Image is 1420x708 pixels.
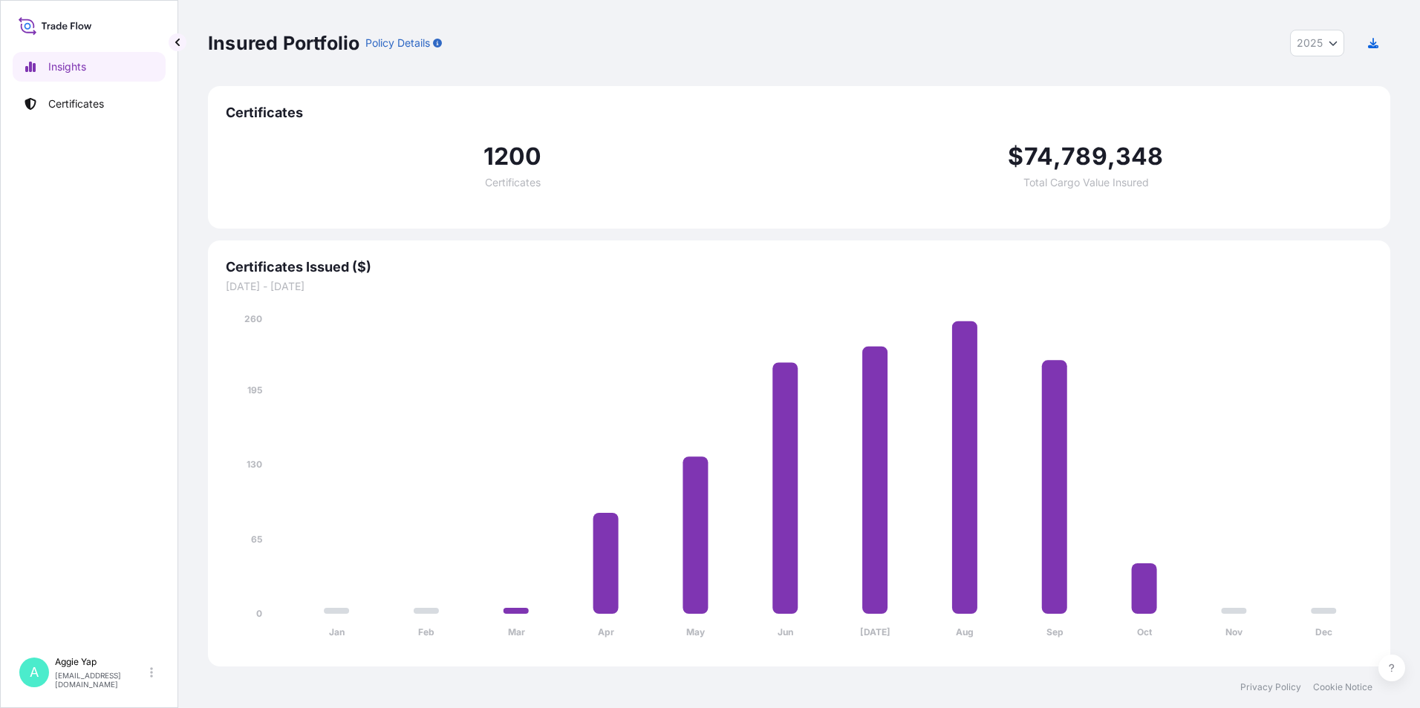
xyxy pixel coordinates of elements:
[1024,145,1053,168] span: 74
[1107,145,1116,168] span: ,
[1023,177,1149,188] span: Total Cargo Value Insured
[1240,681,1301,693] a: Privacy Policy
[1053,145,1061,168] span: ,
[1315,626,1332,637] tspan: Dec
[244,313,262,324] tspan: 260
[1313,681,1372,693] a: Cookie Notice
[485,177,541,188] span: Certificates
[251,534,262,545] tspan: 65
[686,626,706,637] tspan: May
[778,626,793,637] tspan: Jun
[1046,626,1064,637] tspan: Sep
[1225,626,1243,637] tspan: Nov
[365,36,430,50] p: Policy Details
[483,145,542,168] span: 1200
[48,59,86,74] p: Insights
[860,626,890,637] tspan: [DATE]
[1297,36,1323,50] span: 2025
[208,31,359,55] p: Insured Portfolio
[55,671,147,689] p: [EMAIL_ADDRESS][DOMAIN_NAME]
[247,384,262,396] tspan: 195
[1116,145,1164,168] span: 348
[329,626,345,637] tspan: Jan
[226,258,1372,276] span: Certificates Issued ($)
[956,626,974,637] tspan: Aug
[13,89,166,119] a: Certificates
[48,96,104,111] p: Certificates
[1137,626,1153,637] tspan: Oct
[226,279,1372,294] span: [DATE] - [DATE]
[598,626,614,637] tspan: Apr
[1061,145,1107,168] span: 789
[13,52,166,82] a: Insights
[508,626,525,637] tspan: Mar
[226,104,1372,122] span: Certificates
[55,656,147,668] p: Aggie Yap
[418,626,434,637] tspan: Feb
[30,665,39,680] span: A
[1008,145,1023,168] span: $
[247,459,262,470] tspan: 130
[256,608,262,619] tspan: 0
[1290,30,1344,56] button: Year Selector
